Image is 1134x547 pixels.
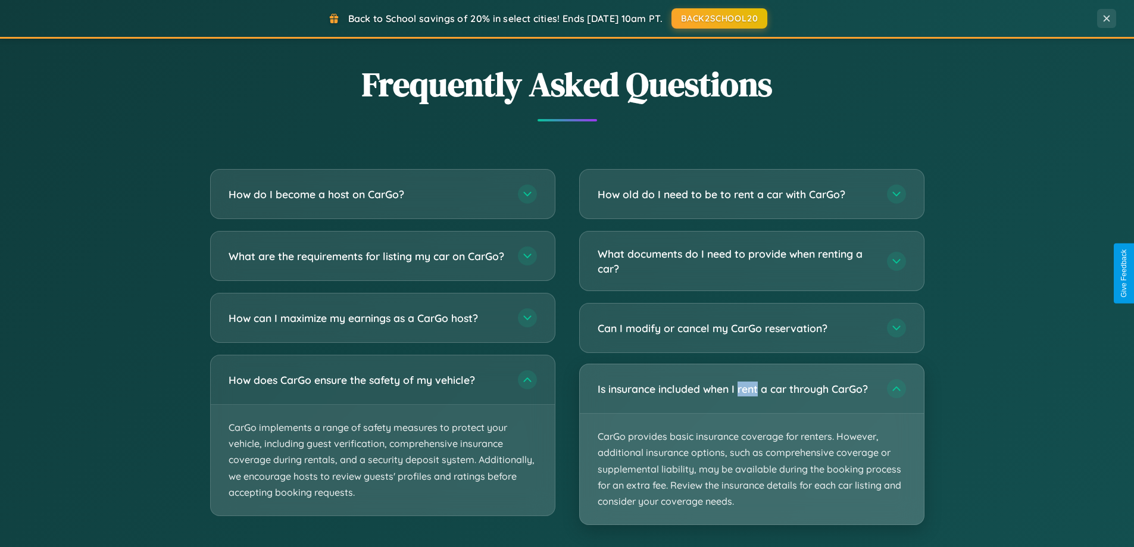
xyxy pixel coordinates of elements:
h3: How can I maximize my earnings as a CarGo host? [229,311,506,326]
span: Back to School savings of 20% in select cities! Ends [DATE] 10am PT. [348,12,663,24]
p: CarGo provides basic insurance coverage for renters. However, additional insurance options, such ... [580,414,924,524]
h3: How does CarGo ensure the safety of my vehicle? [229,373,506,387]
h3: How old do I need to be to rent a car with CarGo? [598,187,875,202]
h3: What are the requirements for listing my car on CarGo? [229,249,506,264]
div: Give Feedback [1120,249,1128,298]
h3: What documents do I need to provide when renting a car? [598,246,875,276]
h3: Is insurance included when I rent a car through CarGo? [598,382,875,396]
h3: How do I become a host on CarGo? [229,187,506,202]
h2: Frequently Asked Questions [210,61,924,107]
button: BACK2SCHOOL20 [671,8,767,29]
h3: Can I modify or cancel my CarGo reservation? [598,321,875,336]
p: CarGo implements a range of safety measures to protect your vehicle, including guest verification... [211,405,555,515]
